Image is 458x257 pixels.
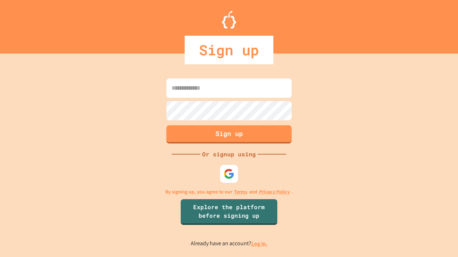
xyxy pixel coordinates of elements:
[181,199,277,225] a: Explore the platform before signing up
[222,11,236,29] img: Logo.svg
[165,188,293,196] p: By signing up, you agree to our and .
[259,188,290,196] a: Privacy Policy
[166,125,292,143] button: Sign up
[234,188,247,196] a: Terms
[251,240,268,247] a: Log in.
[185,36,273,64] div: Sign up
[224,168,234,179] img: google-icon.svg
[200,150,258,158] div: Or signup using
[191,239,268,248] p: Already have an account?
